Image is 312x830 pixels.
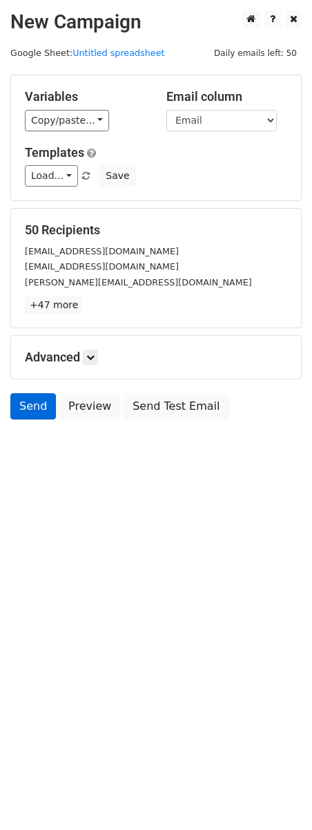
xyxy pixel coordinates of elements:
[10,393,56,419] a: Send
[10,48,165,58] small: Google Sheet:
[124,393,228,419] a: Send Test Email
[25,246,179,256] small: [EMAIL_ADDRESS][DOMAIN_NAME]
[25,296,83,314] a: +47 more
[72,48,164,58] a: Untitled spreadsheet
[209,46,302,61] span: Daily emails left: 50
[25,261,179,272] small: [EMAIL_ADDRESS][DOMAIN_NAME]
[25,89,146,104] h5: Variables
[25,277,252,287] small: [PERSON_NAME][EMAIL_ADDRESS][DOMAIN_NAME]
[25,165,78,187] a: Load...
[243,764,312,830] iframe: Chat Widget
[25,350,287,365] h5: Advanced
[10,10,302,34] h2: New Campaign
[25,145,84,160] a: Templates
[25,223,287,238] h5: 50 Recipients
[209,48,302,58] a: Daily emails left: 50
[166,89,287,104] h5: Email column
[99,165,135,187] button: Save
[59,393,120,419] a: Preview
[25,110,109,131] a: Copy/paste...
